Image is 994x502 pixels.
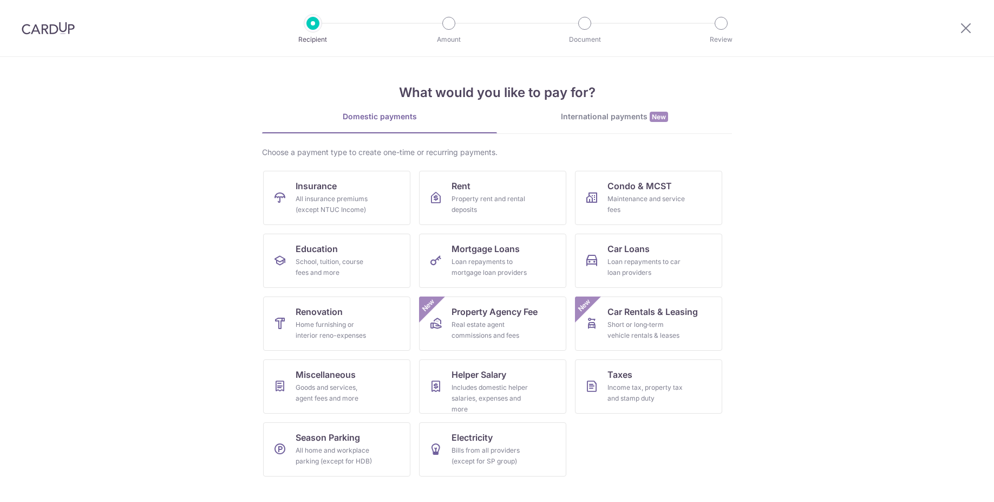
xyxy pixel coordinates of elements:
[296,431,360,444] span: Season Parking
[497,111,732,123] div: International payments
[419,359,566,414] a: Helper SalaryIncludes domestic helper salaries, expenses and more
[296,319,374,341] div: Home furnishing or interior reno-expenses
[296,179,337,192] span: Insurance
[419,297,566,351] a: Property Agency FeeReal estate agent commissions and feesNew
[263,297,410,351] a: RenovationHome furnishing or interior reno-expenses
[576,297,593,314] span: New
[681,34,761,45] p: Review
[452,382,529,415] div: Includes domestic helper salaries, expenses and more
[575,171,722,225] a: Condo & MCSTMaintenance and service fees
[545,34,625,45] p: Document
[296,305,343,318] span: Renovation
[452,194,529,215] div: Property rent and rental deposits
[419,234,566,288] a: Mortgage LoansLoan repayments to mortgage loan providers
[262,83,732,102] h4: What would you like to pay for?
[607,382,685,404] div: Income tax, property tax and stamp duty
[409,34,489,45] p: Amount
[607,256,685,278] div: Loan repayments to car loan providers
[296,242,338,255] span: Education
[296,368,356,381] span: Miscellaneous
[22,22,75,35] img: CardUp
[607,194,685,215] div: Maintenance and service fees
[607,242,650,255] span: Car Loans
[420,297,437,314] span: New
[607,368,632,381] span: Taxes
[607,319,685,341] div: Short or long‑term vehicle rentals & leases
[452,445,529,467] div: Bills from all providers (except for SP group)
[452,305,538,318] span: Property Agency Fee
[607,179,672,192] span: Condo & MCST
[263,422,410,477] a: Season ParkingAll home and workplace parking (except for HDB)
[452,431,493,444] span: Electricity
[650,112,668,122] span: New
[262,111,497,122] div: Domestic payments
[273,34,353,45] p: Recipient
[452,256,529,278] div: Loan repayments to mortgage loan providers
[263,171,410,225] a: InsuranceAll insurance premiums (except NTUC Income)
[296,194,374,215] div: All insurance premiums (except NTUC Income)
[262,147,732,158] div: Choose a payment type to create one-time or recurring payments.
[575,297,722,351] a: Car Rentals & LeasingShort or long‑term vehicle rentals & leasesNew
[575,234,722,288] a: Car LoansLoan repayments to car loan providers
[296,445,374,467] div: All home and workplace parking (except for HDB)
[263,234,410,288] a: EducationSchool, tuition, course fees and more
[452,368,506,381] span: Helper Salary
[452,319,529,341] div: Real estate agent commissions and fees
[419,171,566,225] a: RentProperty rent and rental deposits
[452,242,520,255] span: Mortgage Loans
[575,359,722,414] a: TaxesIncome tax, property tax and stamp duty
[419,422,566,477] a: ElectricityBills from all providers (except for SP group)
[452,179,470,192] span: Rent
[296,256,374,278] div: School, tuition, course fees and more
[263,359,410,414] a: MiscellaneousGoods and services, agent fees and more
[296,382,374,404] div: Goods and services, agent fees and more
[607,305,698,318] span: Car Rentals & Leasing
